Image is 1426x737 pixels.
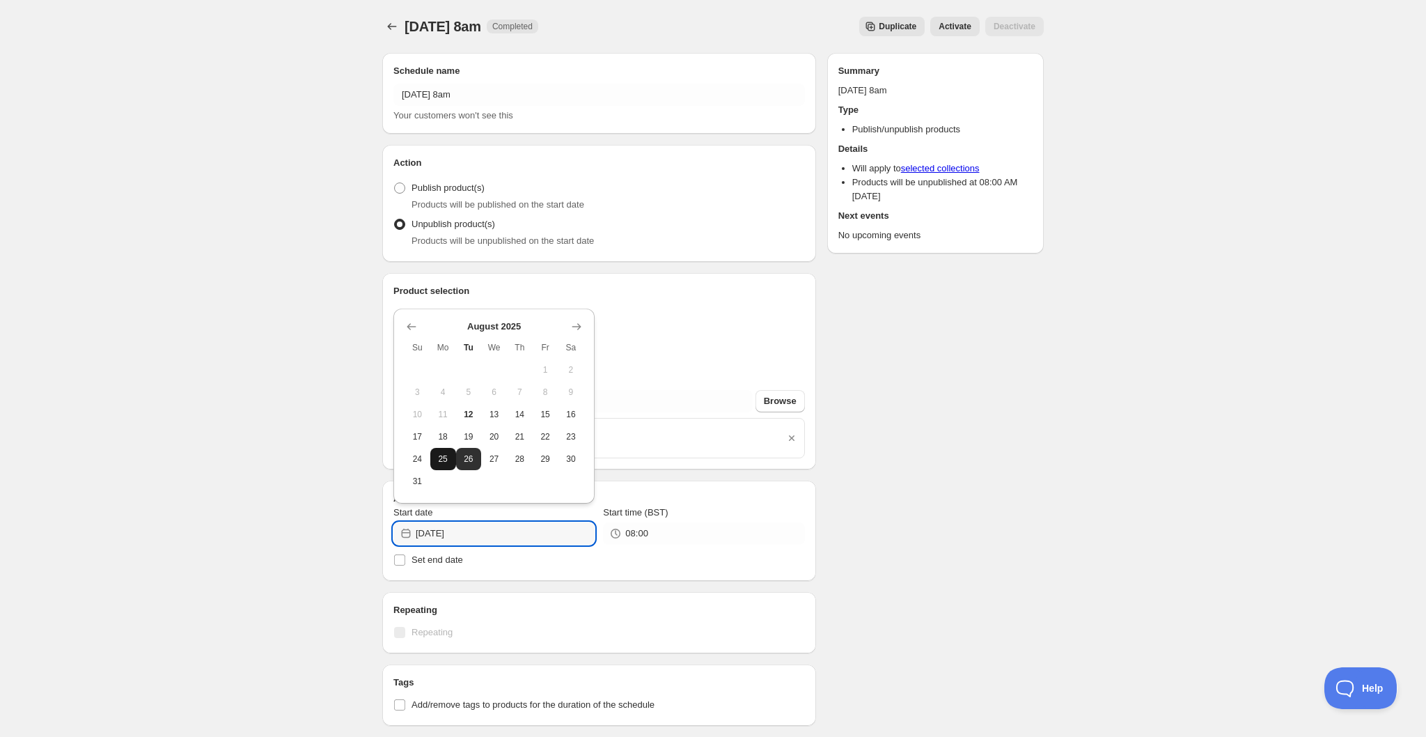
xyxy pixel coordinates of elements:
span: 31 [410,476,425,487]
button: Friday August 8 2025 [533,381,558,403]
span: Unpublish product(s) [412,219,495,229]
span: 28 [512,453,527,465]
span: 5 [462,387,476,398]
button: Tuesday August 5 2025 [456,381,482,403]
li: Will apply to [852,162,1033,176]
span: 8 [538,387,553,398]
span: Browse [764,394,797,408]
span: We [487,342,501,353]
span: Start date [393,507,432,518]
span: 9 [564,387,579,398]
span: 12 [462,409,476,420]
span: 22 [538,431,553,442]
iframe: Toggle Customer Support [1324,667,1398,709]
h2: Summary [838,64,1033,78]
h2: Active dates [393,492,805,506]
span: Fr [538,342,553,353]
li: Publish/unpublish products [852,123,1033,137]
span: 18 [436,431,450,442]
li: Products will be unpublished at 08:00 AM [DATE] [852,176,1033,203]
a: selected collections [901,163,980,173]
button: Monday August 25 2025 [430,448,456,470]
th: Thursday [507,336,533,359]
h2: Tags [393,676,805,690]
span: Duplicate [879,21,916,32]
span: [DATE] 8am [405,19,481,34]
span: Completed [492,21,533,32]
th: Saturday [558,336,584,359]
th: Monday [430,336,456,359]
h2: Repeating [393,603,805,617]
span: Start time (BST) [603,507,668,518]
span: 23 [564,431,579,442]
span: 27 [487,453,501,465]
button: Thursday August 28 2025 [507,448,533,470]
button: Thursday August 7 2025 [507,381,533,403]
button: Monday August 11 2025 [430,403,456,426]
span: 7 [512,387,527,398]
p: No upcoming events [838,228,1033,242]
th: Sunday [405,336,430,359]
span: 21 [512,431,527,442]
span: 10 [410,409,425,420]
button: Saturday August 2 2025 [558,359,584,381]
span: 16 [564,409,579,420]
span: 29 [538,453,553,465]
span: 25 [436,453,450,465]
button: Sunday August 10 2025 [405,403,430,426]
button: Friday August 15 2025 [533,403,558,426]
th: Wednesday [481,336,507,359]
button: Thursday August 14 2025 [507,403,533,426]
span: Publish product(s) [412,183,485,193]
button: Wednesday August 20 2025 [481,426,507,448]
h2: Details [838,142,1033,156]
span: 11 [436,409,450,420]
span: Th [512,342,527,353]
span: 20 [487,431,501,442]
span: Add/remove tags to products for the duration of the schedule [412,699,655,710]
button: Saturday August 16 2025 [558,403,584,426]
span: 17 [410,431,425,442]
span: Set end date [412,554,463,565]
h2: Action [393,156,805,170]
button: Thursday August 21 2025 [507,426,533,448]
button: Activate [930,17,980,36]
p: [DATE] 8am [838,84,1033,98]
button: Sunday August 24 2025 [405,448,430,470]
button: Browse [755,390,805,412]
button: Sunday August 17 2025 [405,426,430,448]
button: Monday August 4 2025 [430,381,456,403]
span: 1 [538,364,553,375]
span: 4 [436,387,450,398]
span: Mo [436,342,450,353]
button: Today Tuesday August 12 2025 [456,403,482,426]
span: 14 [512,409,527,420]
button: Show next month, September 2025 [567,317,586,336]
span: 24 [410,453,425,465]
button: Wednesday August 13 2025 [481,403,507,426]
h2: Product selection [393,284,805,298]
h2: Schedule name [393,64,805,78]
button: Monday August 18 2025 [430,426,456,448]
th: Tuesday [456,336,482,359]
button: Tuesday August 26 2025 [456,448,482,470]
span: 30 [564,453,579,465]
span: Your customers won't see this [393,110,513,121]
span: Activate [939,21,971,32]
button: Show previous month, July 2025 [402,317,421,336]
h2: Type [838,103,1033,117]
button: Saturday August 30 2025 [558,448,584,470]
button: Schedules [382,17,402,36]
span: 13 [487,409,501,420]
button: Friday August 1 2025 [533,359,558,381]
span: 15 [538,409,553,420]
span: Sa [564,342,579,353]
th: Friday [533,336,558,359]
span: 19 [462,431,476,442]
span: Su [410,342,425,353]
button: Tuesday August 19 2025 [456,426,482,448]
button: Secondary action label [859,17,925,36]
button: Friday August 29 2025 [533,448,558,470]
button: Sunday August 31 2025 [405,470,430,492]
span: 6 [487,387,501,398]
